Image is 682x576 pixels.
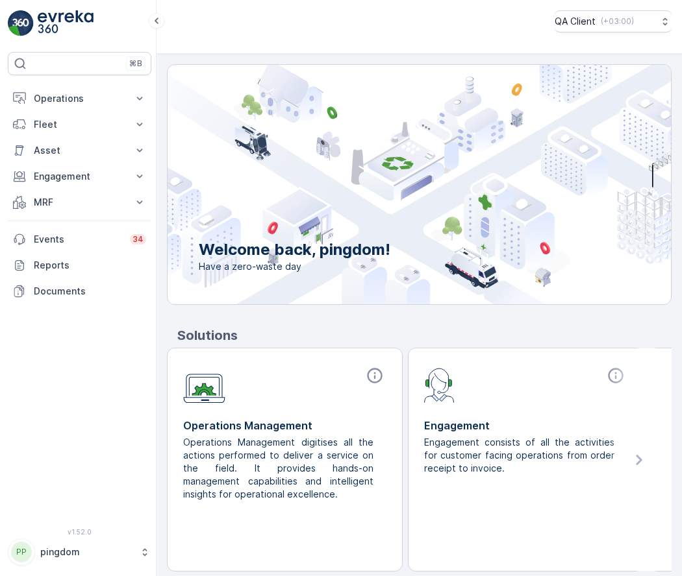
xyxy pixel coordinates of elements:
img: logo_light-DOdMpM7g.png [38,10,94,36]
img: logo [8,10,34,36]
p: Engagement consists of all the activities for customer facing operations from order receipt to in... [424,436,617,475]
button: Fleet [8,112,151,138]
button: MRF [8,189,151,215]
p: pingdom [40,546,133,558]
span: Have a zero-waste day [199,260,390,273]
p: 34 [133,234,144,245]
button: Engagement [8,163,151,189]
img: city illustration [109,65,671,304]
p: Events [34,233,122,246]
p: Engagement [34,170,125,183]
p: Documents [34,285,146,298]
button: Operations [8,86,151,112]
button: Asset [8,138,151,163]
button: QA Client(+03:00) [555,10,672,32]
button: PPpingdom [8,538,151,566]
p: Operations [34,92,125,105]
a: Reports [8,252,151,278]
p: Welcome back, pingdom! [199,239,390,260]
a: Documents [8,278,151,304]
div: PP [11,542,32,562]
img: module-icon [183,366,225,403]
p: ⌘B [129,58,142,69]
p: Operations Management [183,418,386,433]
a: Events34 [8,226,151,252]
p: Fleet [34,118,125,131]
p: Solutions [177,326,672,345]
p: Engagement [424,418,627,433]
p: Operations Management digitises all the actions performed to deliver a service on the field. It p... [183,436,376,501]
img: module-icon [424,366,455,403]
p: ( +03:00 ) [601,16,634,27]
p: QA Client [555,15,596,28]
p: MRF [34,196,125,209]
span: v 1.52.0 [8,528,151,536]
p: Reports [34,259,146,272]
p: Asset [34,144,125,157]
